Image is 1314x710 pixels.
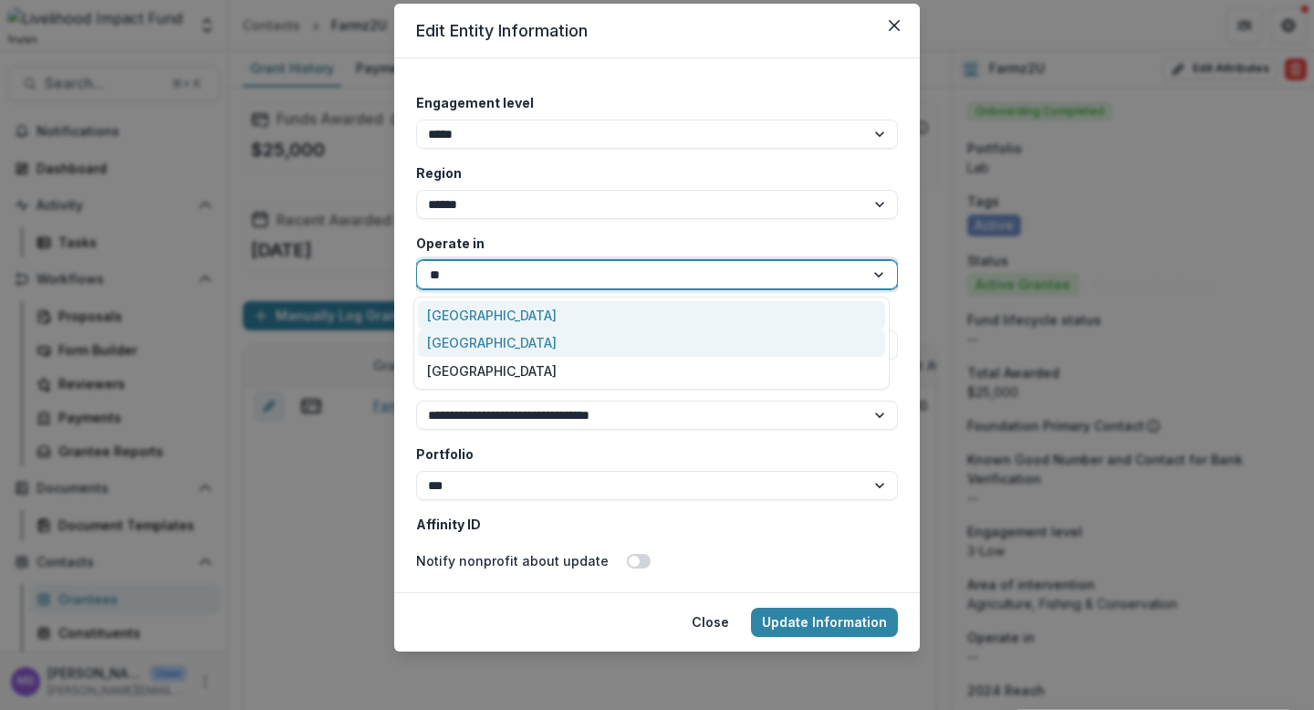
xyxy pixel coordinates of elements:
button: Close [681,608,740,637]
div: [GEOGRAPHIC_DATA] [418,301,885,329]
label: Notify nonprofit about update [416,551,609,570]
label: Affinity ID [416,515,887,534]
div: [GEOGRAPHIC_DATA] [418,329,885,358]
button: Close [880,11,909,40]
header: Edit Entity Information [394,4,920,58]
div: [GEOGRAPHIC_DATA] [418,357,885,385]
label: Operate in [416,234,887,253]
label: Portfolio [416,444,887,464]
label: Engagement level [416,93,887,112]
label: Region [416,163,887,183]
button: Update Information [751,608,898,637]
